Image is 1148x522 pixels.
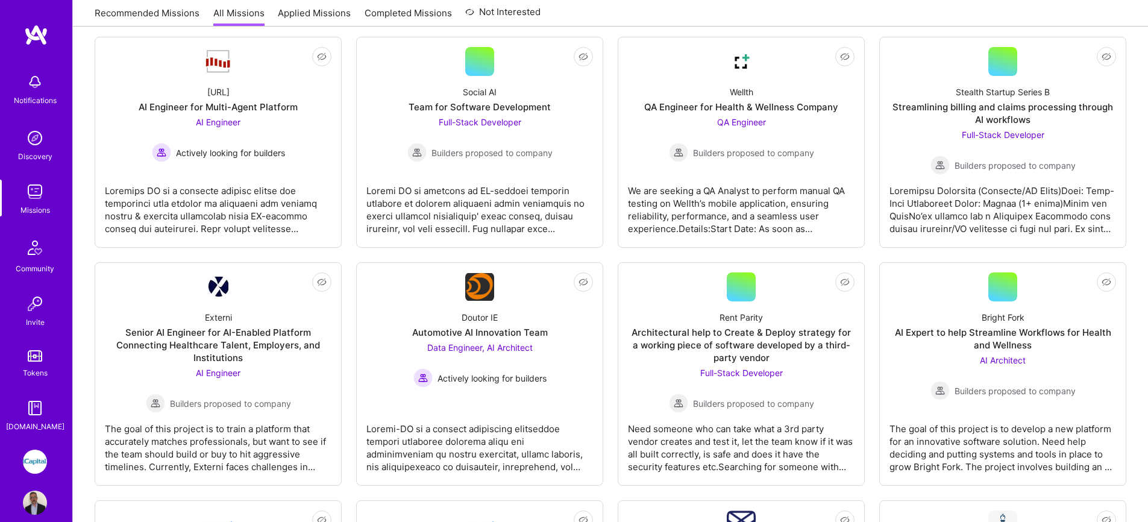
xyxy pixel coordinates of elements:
a: Recommended Missions [95,7,199,27]
div: Doutor IE [462,311,498,324]
span: Builders proposed to company [955,159,1076,172]
div: Notifications [14,94,57,107]
span: AI Engineer [196,117,240,127]
img: Builders proposed to company [930,156,950,175]
img: bell [23,70,47,94]
span: Builders proposed to company [693,146,814,159]
span: Builders proposed to company [170,397,291,410]
div: [DOMAIN_NAME] [6,420,64,433]
a: Company LogoWellthQA Engineer for Health & Wellness CompanyQA Engineer Builders proposed to compa... [628,47,855,237]
span: Data Engineer, AI Architect [427,342,533,353]
img: Company Logo [727,47,756,76]
img: tokens [28,350,42,362]
img: Community [20,233,49,262]
img: Company Logo [208,277,228,297]
a: Stealth Startup Series BStreamlining billing and claims processing through AI workflowsFull-Stack... [889,47,1116,237]
img: Builders proposed to company [407,143,427,162]
span: QA Engineer [717,117,766,127]
i: icon EyeClosed [1102,277,1111,287]
img: Company Logo [465,273,494,301]
div: Externi [205,311,232,324]
div: AI Expert to help Streamline Workflows for Health and Wellness [889,326,1116,351]
div: AI Engineer for Multi-Agent Platform [139,101,298,113]
a: Completed Missions [365,7,452,27]
i: icon EyeClosed [317,277,327,287]
img: Builders proposed to company [146,394,165,413]
span: Builders proposed to company [955,385,1076,397]
div: Tokens [23,366,48,379]
div: Architectural help to Create & Deploy strategy for a working piece of software developed by a thi... [628,326,855,364]
div: Senior AI Engineer for AI-Enabled Platform Connecting Healthcare Talent, Employers, and Institutions [105,326,331,364]
div: Automotive AI Innovation Team [412,326,548,339]
div: Discovery [18,150,52,163]
i: icon EyeClosed [840,277,850,287]
img: Company Logo [204,49,233,74]
div: Invite [26,316,45,329]
img: Builders proposed to company [669,394,688,413]
a: Not Interested [465,5,541,27]
div: [URL] [207,86,230,98]
i: icon EyeClosed [579,277,588,287]
div: Missions [20,204,50,216]
img: Actively looking for builders [152,143,171,162]
img: logo [24,24,48,46]
img: Actively looking for builders [413,368,433,388]
a: User Avatar [20,491,50,515]
a: Applied Missions [278,7,351,27]
div: Loremipsu Dolorsita (Consecte/AD Elits)Doei: Temp-Inci Utlaboreet Dolor: Magnaa (1+ enima)Minim v... [889,175,1116,235]
span: Full-Stack Developer [700,368,783,378]
a: Bright ForkAI Expert to help Streamline Workflows for Health and WellnessAI Architect Builders pr... [889,272,1116,476]
img: iCapital: Building an Alternative Investment Marketplace [23,450,47,474]
div: QA Engineer for Health & Wellness Company [644,101,838,113]
span: Actively looking for builders [176,146,285,159]
span: Full-Stack Developer [962,130,1044,140]
div: Rent Parity [720,311,763,324]
i: icon EyeClosed [317,52,327,61]
div: Team for Software Development [409,101,551,113]
img: User Avatar [23,491,47,515]
img: Builders proposed to company [930,381,950,400]
div: Need someone who can take what a 3rd party vendor creates and test it, let the team know if it wa... [628,413,855,473]
span: Builders proposed to company [431,146,553,159]
img: Invite [23,292,47,316]
a: Rent ParityArchitectural help to Create & Deploy strategy for a working piece of software develop... [628,272,855,476]
a: All Missions [213,7,265,27]
div: Loremi DO si ametcons ad EL-seddoei temporin utlabore et dolorem aliquaeni admin veniamquis no ex... [366,175,593,235]
a: iCapital: Building an Alternative Investment Marketplace [20,450,50,474]
div: Streamlining billing and claims processing through AI workflows [889,101,1116,126]
a: Social AITeam for Software DevelopmentFull-Stack Developer Builders proposed to companyBuilders p... [366,47,593,237]
span: AI Engineer [196,368,240,378]
span: AI Architect [980,355,1026,365]
div: Bright Fork [982,311,1024,324]
i: icon EyeClosed [840,52,850,61]
span: Actively looking for builders [438,372,547,385]
img: Builders proposed to company [669,143,688,162]
span: Builders proposed to company [693,397,814,410]
div: Loremi-DO si a consect adipiscing elitseddoe tempori utlaboree dolorema aliqu eni adminimveniam q... [366,413,593,473]
div: The goal of this project is to train a platform that accurately matches professionals, but want t... [105,413,331,473]
span: Full-Stack Developer [439,117,521,127]
div: Loremips DO si a consecte adipisc elitse doe temporinci utla etdolor ma aliquaeni adm veniamq nos... [105,175,331,235]
a: Company LogoDoutor IEAutomotive AI Innovation TeamData Engineer, AI Architect Actively looking fo... [366,272,593,476]
div: Stealth Startup Series B [956,86,1050,98]
div: Community [16,262,54,275]
div: Wellth [730,86,753,98]
img: guide book [23,396,47,420]
img: discovery [23,126,47,150]
a: Company Logo[URL]AI Engineer for Multi-Agent PlatformAI Engineer Actively looking for buildersAct... [105,47,331,237]
div: Social AI [463,86,497,98]
div: The goal of this project is to develop a new platform for an innovative software solution. Need h... [889,413,1116,473]
div: We are seeking a QA Analyst to perform manual QA testing on Wellth’s mobile application, ensuring... [628,175,855,235]
i: icon EyeClosed [579,52,588,61]
a: Company LogoExterniSenior AI Engineer for AI-Enabled Platform Connecting Healthcare Talent, Emplo... [105,272,331,476]
i: icon EyeClosed [1102,52,1111,61]
img: teamwork [23,180,47,204]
